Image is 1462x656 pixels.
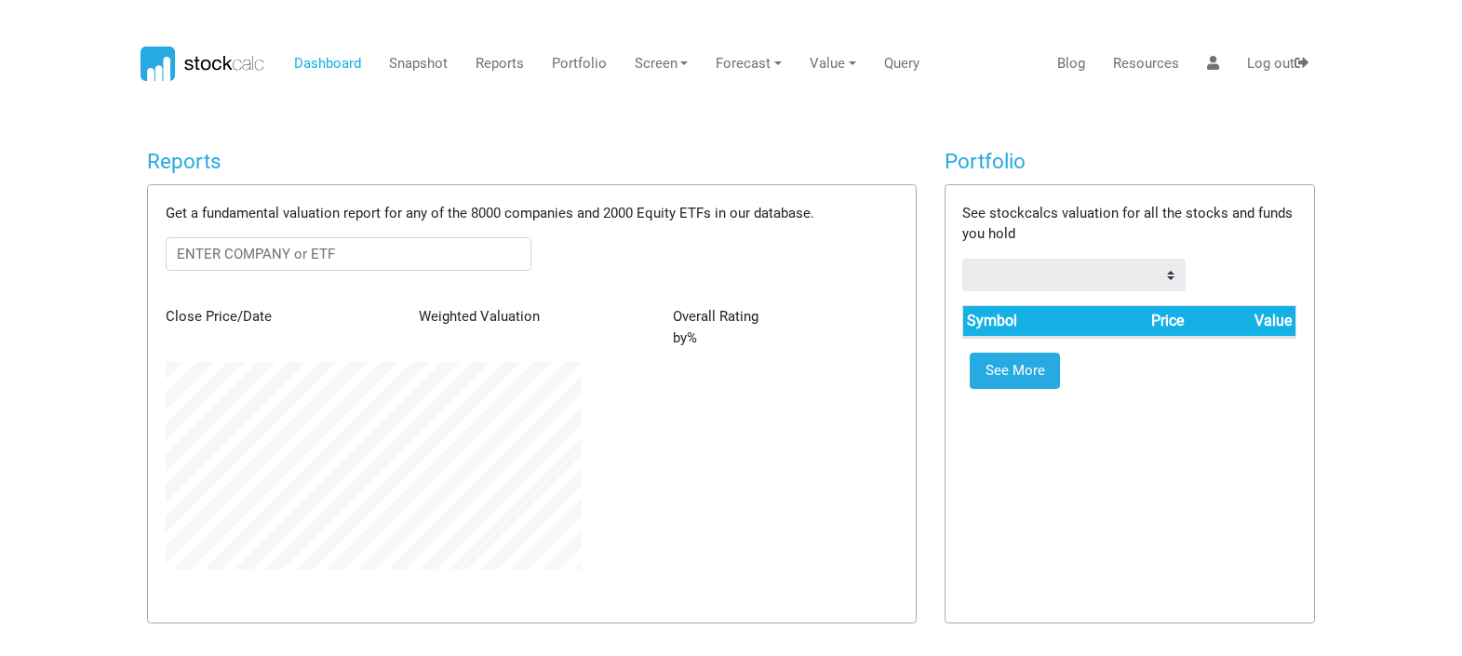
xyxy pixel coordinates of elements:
[468,47,530,82] a: Reports
[1050,47,1092,82] a: Blog
[1240,47,1315,82] a: Log out
[659,306,912,348] div: by %
[1106,47,1186,82] a: Resources
[166,308,272,325] span: Close Price/Date
[803,47,864,82] a: Value
[382,47,454,82] a: Snapshot
[544,47,613,82] a: Portfolio
[963,306,1081,337] th: Symbol
[166,237,532,271] input: ENTER COMPANY or ETF
[147,149,917,174] h4: Reports
[962,203,1296,245] p: See stockcalcs valuation for all the stocks and funds you hold
[627,47,695,82] a: Screen
[673,308,758,325] span: Overall Rating
[1187,306,1295,337] th: Value
[945,149,1315,174] h4: Portfolio
[166,203,898,224] p: Get a fundamental valuation report for any of the 8000 companies and 2000 Equity ETFs in our data...
[419,308,540,325] span: Weighted Valuation
[287,47,368,82] a: Dashboard
[709,47,789,82] a: Forecast
[970,353,1060,390] a: See More
[877,47,926,82] a: Query
[1081,306,1187,337] th: Price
